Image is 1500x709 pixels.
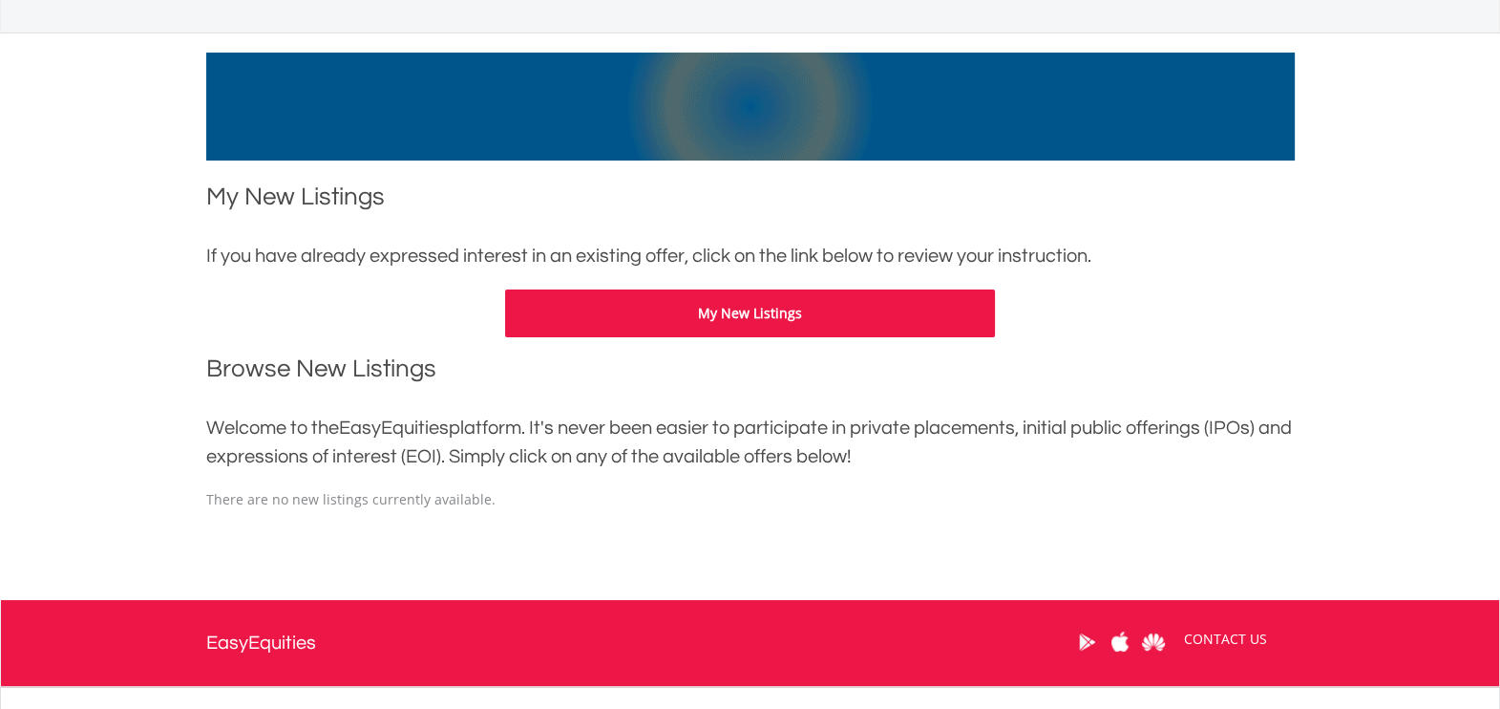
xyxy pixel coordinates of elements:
a: Huawei [1137,612,1171,672]
h1: My New Listings [206,180,1295,223]
div: If you have already expressed interest in an existing offer, click on the link below to review yo... [206,242,1295,270]
img: EasyMortage Promotion Banner [206,53,1295,161]
p: There are no new listings currently available. [206,490,1295,509]
a: CONTACT US [1171,612,1280,666]
span: EasyEquities [339,419,449,438]
div: Welcome to the platform. It's never been easier to participate in private placements, initial pub... [206,414,1295,471]
a: Apple [1104,612,1137,672]
h1: Browse New Listings [206,352,1295,395]
a: Google Play [1070,612,1104,672]
button: My New Listings [505,290,995,337]
a: EasyEquities [206,600,316,686]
